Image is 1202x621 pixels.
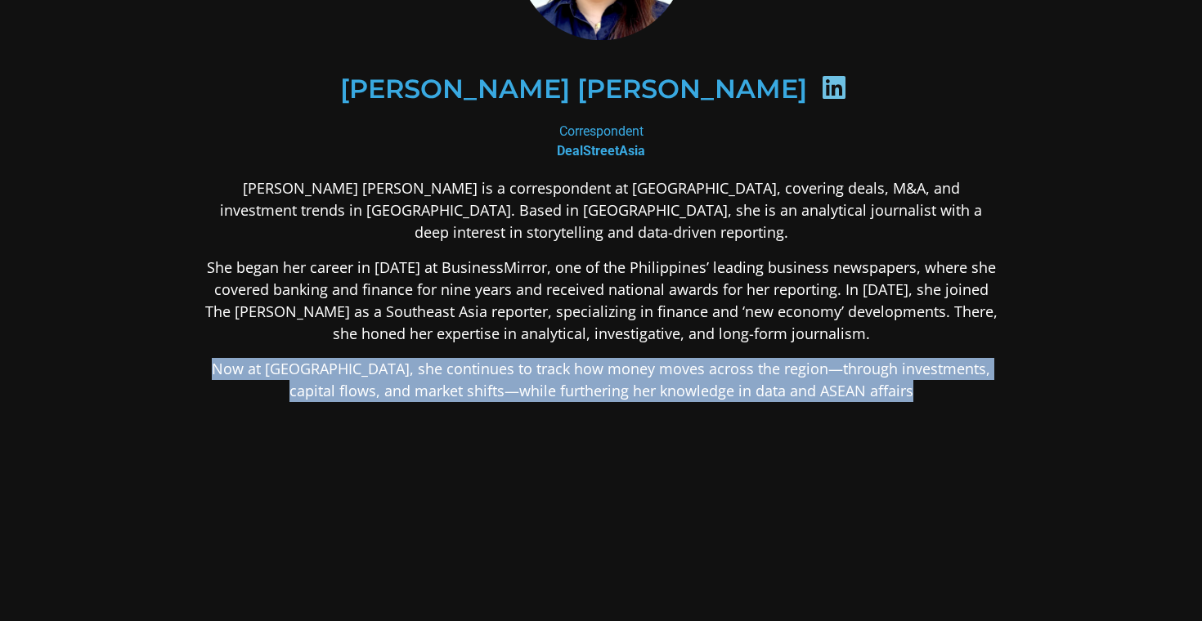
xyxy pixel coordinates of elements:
[204,358,998,402] p: Now at [GEOGRAPHIC_DATA], she continues to track how money moves across the region—through invest...
[204,177,998,243] p: [PERSON_NAME] [PERSON_NAME] is a correspondent at [GEOGRAPHIC_DATA], covering deals, M&A, and inv...
[204,122,998,161] div: Correspondent
[557,143,645,159] b: DealStreetAsia
[340,76,807,102] h2: [PERSON_NAME] [PERSON_NAME]
[204,257,998,345] p: She began her career in [DATE] at BusinessMirror, one of the Philippines’ leading business newspa...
